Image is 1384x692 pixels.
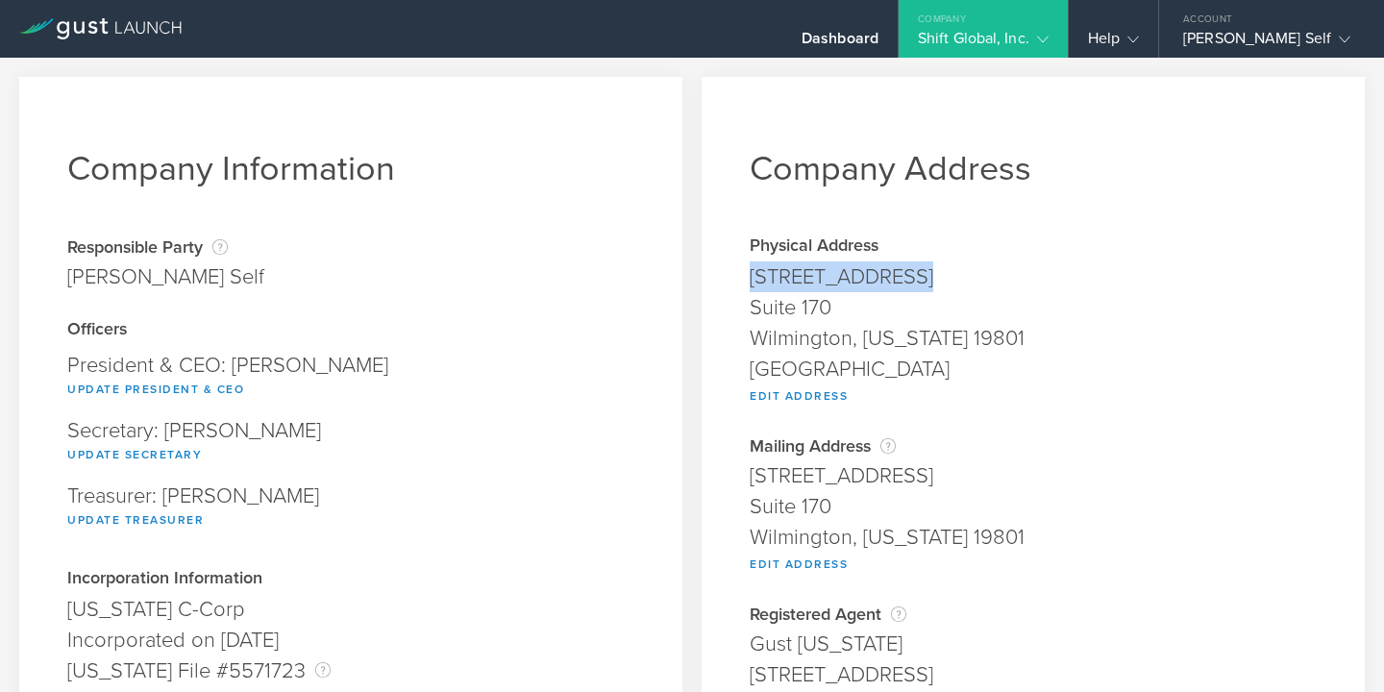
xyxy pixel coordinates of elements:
div: Responsible Party [67,237,264,257]
div: Physical Address [750,237,1317,257]
div: [GEOGRAPHIC_DATA] [750,354,1317,384]
button: Edit Address [750,384,848,408]
div: [US_STATE] C-Corp [67,594,634,625]
h1: Company Address [750,148,1317,189]
button: Edit Address [750,553,848,576]
h1: Company Information [67,148,634,189]
div: Mailing Address [750,436,1317,456]
div: Gust [US_STATE] [750,629,1317,659]
div: Shift Global, Inc. [918,29,1049,58]
div: [PERSON_NAME] Self [67,261,264,292]
div: Incorporated on [DATE] [67,625,634,655]
button: Update Secretary [67,443,202,466]
div: President & CEO: [PERSON_NAME] [67,345,634,410]
button: Update President & CEO [67,378,244,401]
div: Treasurer: [PERSON_NAME] [67,476,634,541]
div: Incorporation Information [67,570,634,589]
div: Wilmington, [US_STATE] 19801 [750,522,1317,553]
div: [STREET_ADDRESS] [750,659,1317,690]
div: [US_STATE] File #5571723 [67,655,634,686]
div: Dashboard [802,29,878,58]
div: Registered Agent [750,605,1317,624]
button: Update Treasurer [67,508,204,531]
div: Wilmington, [US_STATE] 19801 [750,323,1317,354]
div: [STREET_ADDRESS] [750,261,1317,292]
div: [STREET_ADDRESS] [750,460,1317,491]
div: Suite 170 [750,292,1317,323]
div: [PERSON_NAME] Self [1183,29,1350,58]
div: Secretary: [PERSON_NAME] [67,410,634,476]
div: Officers [67,321,634,340]
div: Suite 170 [750,491,1317,522]
div: Help [1088,29,1139,58]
